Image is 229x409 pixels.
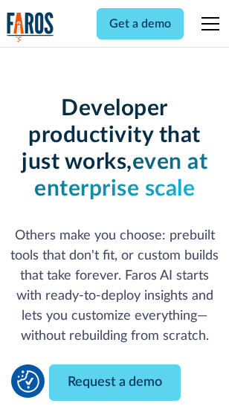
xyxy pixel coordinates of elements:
a: Get a demo [97,8,184,39]
p: Others make you choose: prebuilt tools that don't fit, or custom builds that take forever. Faros ... [7,226,222,347]
button: Cookie Settings [17,370,39,393]
div: menu [193,6,222,42]
a: Request a demo [49,364,181,401]
a: home [7,12,54,42]
img: Logo of the analytics and reporting company Faros. [7,12,54,42]
strong: Developer productivity that just works, [22,97,201,173]
img: Revisit consent button [17,370,39,393]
